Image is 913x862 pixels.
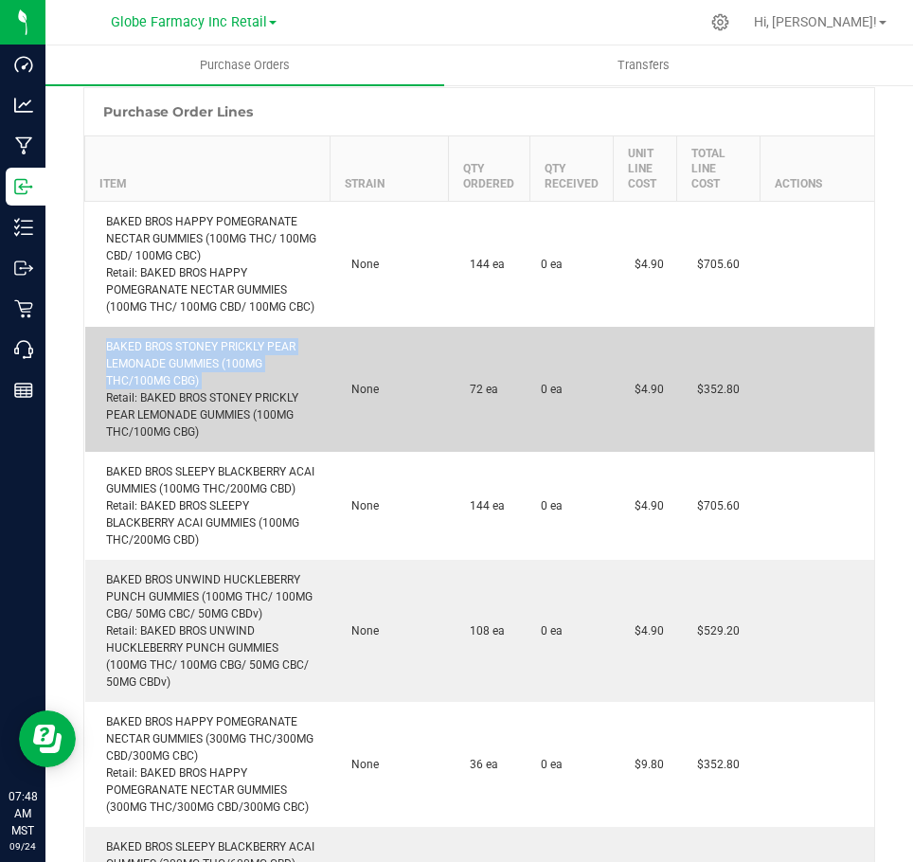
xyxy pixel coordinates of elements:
span: None [342,499,379,512]
span: 144 ea [460,258,505,271]
span: $4.90 [625,383,664,396]
span: $352.80 [688,758,740,771]
div: BAKED BROS STONEY PRICKLY PEAR LEMONADE GUMMIES (100MG THC/100MG CBG) Retail: BAKED BROS STONEY P... [97,338,319,440]
span: 0 ea [541,756,563,773]
span: $4.90 [625,258,664,271]
a: Transfers [444,45,843,85]
a: Purchase Orders [45,45,444,85]
th: Actions [761,136,874,202]
div: BAKED BROS HAPPY POMEGRANATE NECTAR GUMMIES (100MG THC/ 100MG CBD/ 100MG CBC) Retail: BAKED BROS ... [97,213,319,315]
span: $705.60 [688,258,740,271]
p: 07:48 AM MST [9,788,37,839]
inline-svg: Inventory [14,218,33,237]
span: $529.20 [688,624,740,638]
div: Manage settings [708,13,732,31]
span: $705.60 [688,499,740,512]
div: BAKED BROS HAPPY POMEGRANATE NECTAR GUMMIES (300MG THC/300MG CBD/300MG CBC) Retail: BAKED BROS HA... [97,713,319,816]
span: $4.90 [625,624,664,638]
th: Item [85,136,331,202]
th: Qty Ordered [449,136,530,202]
span: 0 ea [541,256,563,273]
inline-svg: Retail [14,299,33,318]
inline-svg: Inbound [14,177,33,196]
span: None [342,758,379,771]
span: 0 ea [541,497,563,514]
inline-svg: Dashboard [14,55,33,74]
span: 72 ea [460,383,498,396]
span: 0 ea [541,622,563,639]
span: 144 ea [460,499,505,512]
span: 36 ea [460,758,498,771]
span: Purchase Orders [174,57,315,74]
span: 0 ea [541,381,563,398]
span: $352.80 [688,383,740,396]
span: None [342,383,379,396]
iframe: Resource center [19,710,76,767]
th: Total Line Cost [676,136,761,202]
span: $4.90 [625,499,664,512]
inline-svg: Reports [14,381,33,400]
p: 09/24 [9,839,37,853]
div: BAKED BROS SLEEPY BLACKBERRY ACAI GUMMIES (100MG THC/200MG CBD) Retail: BAKED BROS SLEEPY BLACKBE... [97,463,319,548]
span: None [342,258,379,271]
div: BAKED BROS UNWIND HUCKLEBERRY PUNCH GUMMIES (100MG THC/ 100MG CBG/ 50MG CBC/ 50MG CBDv) Retail: B... [97,571,319,691]
inline-svg: Analytics [14,96,33,115]
span: Hi, [PERSON_NAME]! [754,14,877,29]
inline-svg: Outbound [14,259,33,278]
th: Strain [331,136,449,202]
h1: Purchase Order Lines [103,104,253,119]
span: None [342,624,379,638]
span: Transfers [592,57,695,74]
th: Unit Line Cost [614,136,676,202]
span: Globe Farmacy Inc Retail [111,14,267,30]
inline-svg: Manufacturing [14,136,33,155]
span: $9.80 [625,758,664,771]
inline-svg: Call Center [14,340,33,359]
span: 108 ea [460,624,505,638]
th: Qty Received [529,136,614,202]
